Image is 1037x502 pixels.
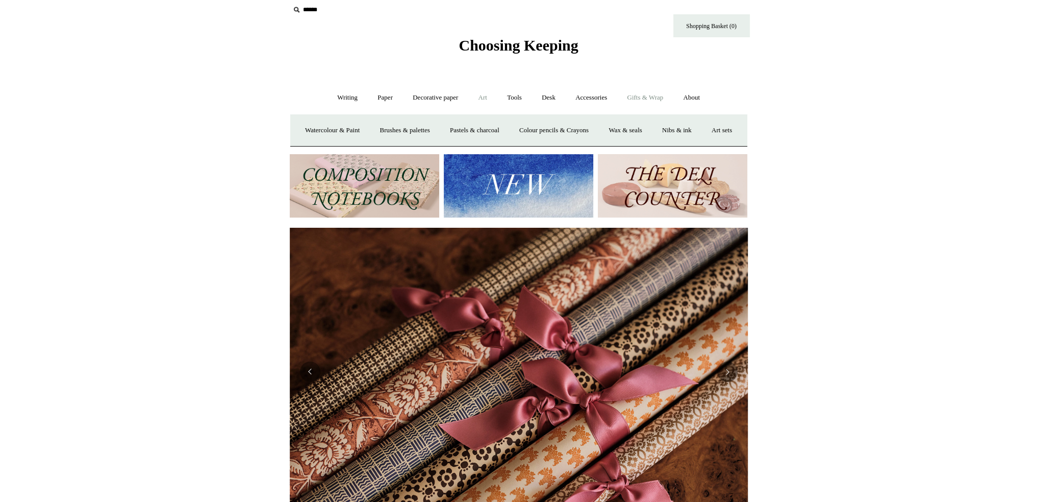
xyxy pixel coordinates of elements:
a: Art [469,84,496,111]
a: Art sets [702,117,741,144]
a: Brushes & palettes [370,117,439,144]
a: Choosing Keeping [459,45,578,52]
button: Next [717,362,738,382]
a: About [674,84,709,111]
a: Watercolour & Paint [296,117,369,144]
a: Shopping Basket (0) [673,14,750,37]
img: New.jpg__PID:f73bdf93-380a-4a35-bcfe-7823039498e1 [444,154,593,218]
a: Decorative paper [403,84,467,111]
a: Pastels & charcoal [441,117,509,144]
a: Colour pencils & Crayons [510,117,598,144]
a: Writing [328,84,367,111]
span: Choosing Keeping [459,37,578,54]
a: Desk [533,84,565,111]
a: Paper [368,84,402,111]
a: Nibs & ink [653,117,701,144]
img: The Deli Counter [598,154,747,218]
a: Gifts & Wrap [618,84,672,111]
button: Previous [300,362,320,382]
a: Accessories [566,84,616,111]
img: 202302 Composition ledgers.jpg__PID:69722ee6-fa44-49dd-a067-31375e5d54ec [290,154,439,218]
a: Tools [498,84,531,111]
a: Wax & seals [599,117,651,144]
